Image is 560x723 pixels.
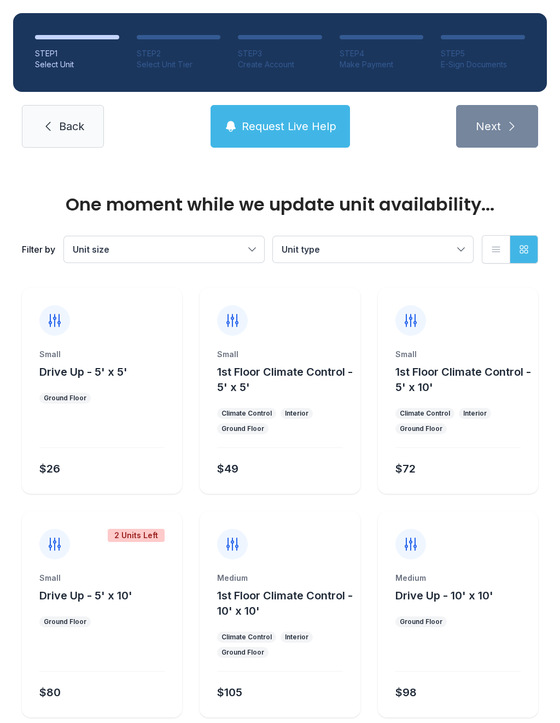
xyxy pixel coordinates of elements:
[238,59,322,70] div: Create Account
[285,633,308,642] div: Interior
[242,119,336,134] span: Request Live Help
[22,196,538,213] div: One moment while we update unit availability...
[39,365,127,378] span: Drive Up - 5' x 5'
[273,236,473,263] button: Unit type
[400,424,442,433] div: Ground Floor
[476,119,501,134] span: Next
[108,529,165,542] div: 2 Units Left
[221,424,264,433] div: Ground Floor
[35,59,119,70] div: Select Unit
[395,364,534,395] button: 1st Floor Climate Control - 5' x 10'
[395,685,417,700] div: $98
[395,349,521,360] div: Small
[39,685,61,700] div: $80
[217,349,342,360] div: Small
[217,365,353,394] span: 1st Floor Climate Control - 5' x 5'
[44,394,86,403] div: Ground Floor
[39,588,132,603] button: Drive Up - 5' x 10'
[59,119,84,134] span: Back
[217,589,353,617] span: 1st Floor Climate Control - 10' x 10'
[400,409,450,418] div: Climate Control
[221,409,272,418] div: Climate Control
[39,364,127,380] button: Drive Up - 5' x 5'
[441,59,525,70] div: E-Sign Documents
[238,48,322,59] div: STEP 3
[39,461,60,476] div: $26
[285,409,308,418] div: Interior
[217,588,355,619] button: 1st Floor Climate Control - 10' x 10'
[441,48,525,59] div: STEP 5
[217,461,238,476] div: $49
[282,244,320,255] span: Unit type
[395,588,493,603] button: Drive Up - 10' x 10'
[395,589,493,602] span: Drive Up - 10' x 10'
[39,349,165,360] div: Small
[39,589,132,602] span: Drive Up - 5' x 10'
[35,48,119,59] div: STEP 1
[221,648,264,657] div: Ground Floor
[137,59,221,70] div: Select Unit Tier
[64,236,264,263] button: Unit size
[395,461,416,476] div: $72
[463,409,487,418] div: Interior
[217,685,242,700] div: $105
[340,59,424,70] div: Make Payment
[400,617,442,626] div: Ground Floor
[340,48,424,59] div: STEP 4
[22,243,55,256] div: Filter by
[137,48,221,59] div: STEP 2
[44,617,86,626] div: Ground Floor
[73,244,109,255] span: Unit size
[221,633,272,642] div: Climate Control
[217,364,355,395] button: 1st Floor Climate Control - 5' x 5'
[39,573,165,584] div: Small
[395,573,521,584] div: Medium
[217,573,342,584] div: Medium
[395,365,531,394] span: 1st Floor Climate Control - 5' x 10'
